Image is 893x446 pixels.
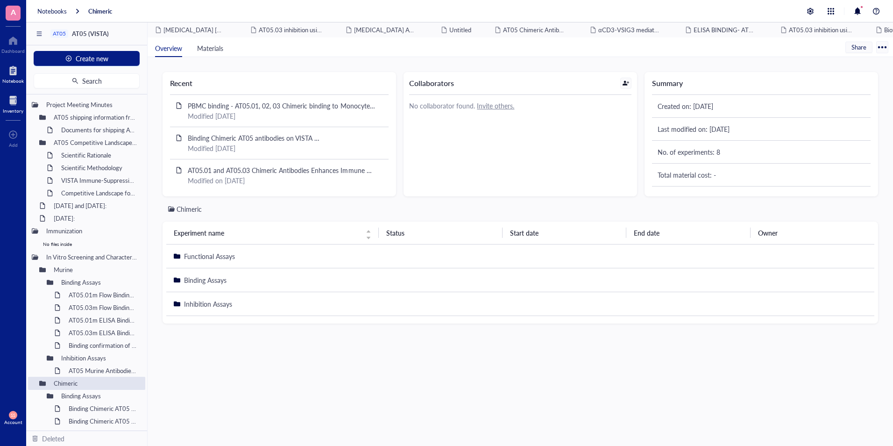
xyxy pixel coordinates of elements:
[34,73,140,88] button: Search
[64,301,142,314] div: AT05.03m Flow Binding to THP-1 Cell Surface
[53,30,66,37] div: AT05
[57,174,142,187] div: VISTA Immune-Suppressive Checkpoint Protein
[845,42,872,53] button: Share
[170,78,389,89] div: Recent
[9,142,18,148] div: Add
[50,199,142,212] div: [DATE] and [DATE]:
[166,222,379,244] th: Experiment name
[1,48,25,54] div: Dashboard
[64,415,142,428] div: Binding Chimeric AT05 antibodies on cell surface binding THP-1
[50,263,142,276] div: Murine
[3,108,23,114] div: Inventory
[409,101,631,111] div: No collaborator found.
[188,111,383,121] div: Modified [DATE]
[50,377,142,390] div: Chimeric
[64,326,142,339] div: AT05.03m ELISA Binding to Human, Cynomolgus and Mouse VISTA
[37,7,67,15] a: Notebooks
[379,222,503,244] th: Status
[503,222,626,244] th: Start date
[42,433,64,444] div: Deleted
[42,98,142,111] div: Project Meeting Minutes
[197,43,223,53] span: Materials
[72,29,109,38] span: AT05 (VISTA)
[1,33,25,54] a: Dashboard
[658,101,865,111] div: Created on: [DATE]
[64,339,142,352] div: Binding confirmation of HMBD on H VISTA and M VISTA
[57,123,142,137] div: Documents for shipping AT05
[57,389,142,403] div: Binding Assays
[409,78,454,89] div: Collaborators
[42,224,142,237] div: Immunization
[50,111,142,124] div: AT05 shipping information from Genoway to [GEOGRAPHIC_DATA]
[50,212,142,225] div: [DATE]:
[155,43,182,53] span: Overview
[658,147,865,157] div: No. of experiments: 8
[851,43,866,51] span: Share
[64,288,142,302] div: AT05.01m Flow Binding to THP-1 Cell Surface
[2,78,24,84] div: Notebook
[177,204,202,214] div: Chimeric
[751,222,874,244] th: Owner
[57,161,142,174] div: Scientific Methodology
[42,251,142,264] div: In Vitro Screening and Characterization
[658,170,865,180] div: Total material cost: -
[64,364,142,377] div: AT05 Murine Antibodies Block VSIG3:VISTA Binding
[658,124,865,134] div: Last modified on: [DATE]
[188,143,383,153] div: Modified [DATE]
[50,136,142,149] div: AT05 Competitive Landscape and mechanism of action AT05
[64,402,142,415] div: Binding Chimeric AT05 antibodies on VISTA Transfected [MEDICAL_DATA] cells
[477,101,514,110] u: Invite others.
[4,419,22,425] div: Account
[184,275,227,285] span: Binding Assays
[76,55,108,62] span: Create new
[34,51,140,66] button: Create new
[64,314,142,327] div: AT05.01m ELISA Binding to Human, Cynomolgus and Mouse VISTA
[57,149,142,162] div: Scientific Rationale
[88,7,112,15] a: Chimeric
[184,299,232,309] span: Inhibition Assays
[11,6,16,18] span: A
[57,352,142,365] div: Inhibition Assays
[188,175,383,186] div: Modified on [DATE]
[11,413,15,418] span: SS
[184,252,235,261] span: Functional Assays
[174,228,360,238] span: Experiment name
[2,63,24,84] a: Notebook
[188,101,375,121] span: PBMC binding - AT05.01, 02, 03 Chimeric binding to Monocytes and T cells of PBMC
[57,276,142,289] div: Binding Assays
[626,222,750,244] th: End date
[57,187,142,200] div: Competitive Landscape for Anti-Vista Antibodies
[188,133,319,153] span: Binding Chimeric AT05 antibodies on VISTA Transfected [MEDICAL_DATA] cells
[28,237,145,251] div: No files inside
[3,93,23,114] a: Inventory
[64,427,142,440] div: PBMC binding - AT05.01, 02, 03 Chimeric binding to Monocytes and T cells of PBMC
[188,165,372,195] span: AT05.01 and AT05.03 Chimeric Antibodies Enhances Immune Response by Increasing Releases of IFN-γ,...
[652,78,871,89] div: Summary
[82,77,102,85] span: Search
